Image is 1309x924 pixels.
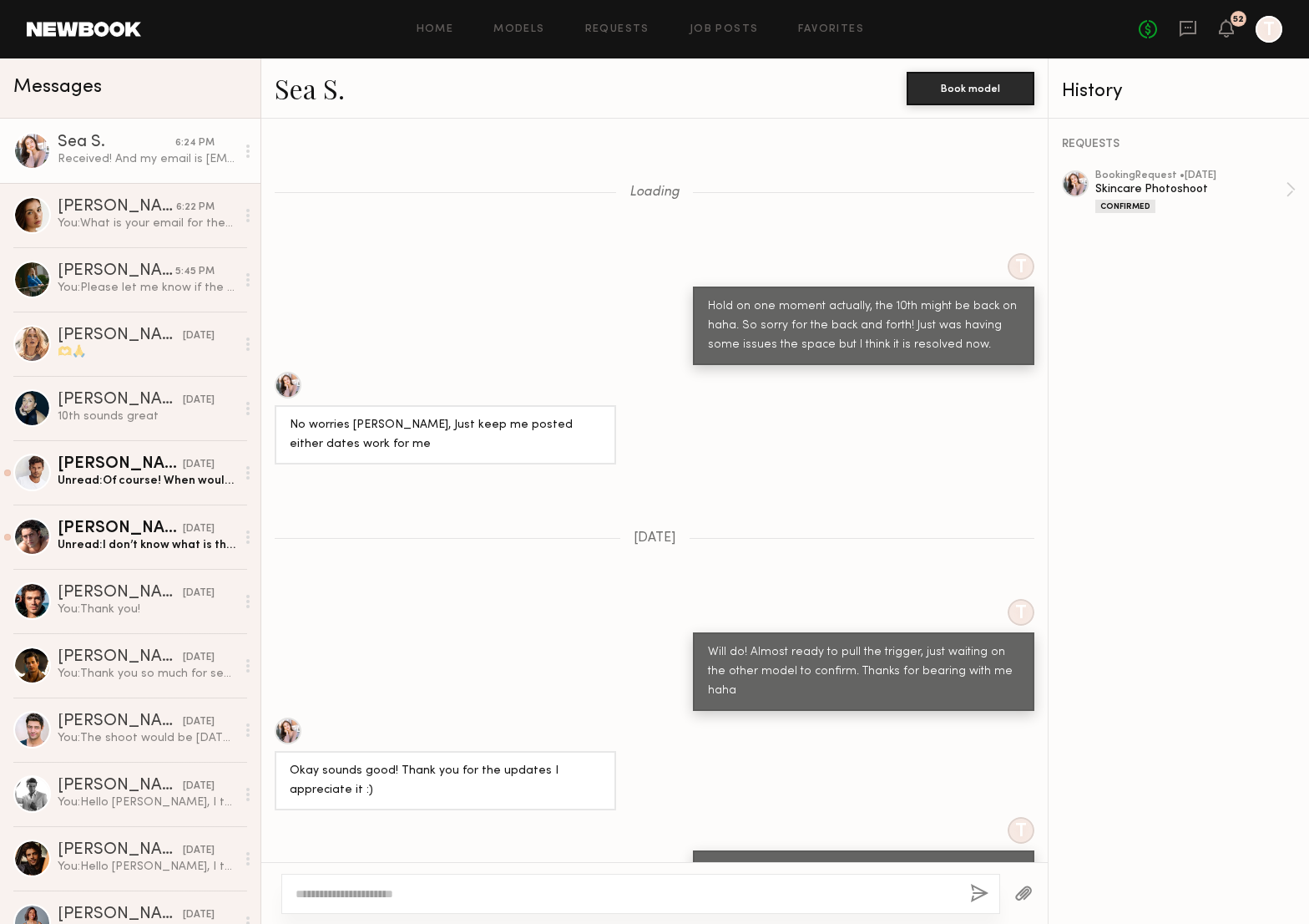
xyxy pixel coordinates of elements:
[629,185,680,200] span: Loading
[58,392,183,409] div: [PERSON_NAME]
[58,216,235,231] div: You: What is your email for the call sheet?
[58,537,235,553] div: Unread: I don’t know what is the vibe
[907,72,1034,105] button: Book model
[58,713,183,730] div: [PERSON_NAME]
[183,779,215,795] div: [DATE]
[58,666,235,682] div: You: Thank you so much for sending that info along! Forwarding it to the client now :)
[1095,200,1155,213] div: Confirmed
[183,650,215,666] div: [DATE]
[907,80,1034,94] a: Book model
[58,409,235,424] div: 10th sounds great
[58,473,235,489] div: Unread: Of course! When would the shoot take place? Could you share a few more details? Thanks a ...
[58,199,176,216] div: [PERSON_NAME]
[183,393,215,409] div: [DATE]
[58,456,183,473] div: [PERSON_NAME]
[708,643,1019,701] div: Will do! Almost ready to pull the trigger, just waiting on the other model to confirm. Thanks for...
[634,531,676,546] span: [DATE]
[13,78,102,97] span: Messages
[58,795,235,810] div: You: Hello [PERSON_NAME], I think you would be a great fit for an upcoming video I'm planning for...
[183,714,215,730] div: [DATE]
[175,264,215,280] div: 5:45 PM
[290,762,601,800] div: Okay sounds good! Thank you for the updates I appreciate it :)
[58,842,183,859] div: [PERSON_NAME]
[1095,181,1286,197] div: Skincare Photoshoot
[58,344,235,360] div: 🫶🙏
[798,24,864,35] a: Favorites
[1095,170,1296,213] a: bookingRequest •[DATE]Skincare PhotoshootConfirmed
[183,457,215,473] div: [DATE]
[183,586,215,602] div: [DATE]
[1062,139,1296,150] div: REQUESTS
[183,521,215,537] div: [DATE]
[58,602,235,617] div: You: Thank you!
[58,263,175,280] div: [PERSON_NAME]
[275,70,345,106] a: Sea S.
[58,585,183,602] div: [PERSON_NAME]
[690,24,759,35] a: Job Posts
[183,328,215,344] div: [DATE]
[58,778,183,795] div: [PERSON_NAME]
[58,649,183,666] div: [PERSON_NAME]
[1095,170,1286,181] div: booking Request • [DATE]
[176,200,215,216] div: 6:22 PM
[417,24,454,35] a: Home
[58,327,183,344] div: [PERSON_NAME]
[183,843,215,859] div: [DATE]
[585,24,649,35] a: Requests
[58,280,235,296] div: You: Please let me know if the date change and start time works for you! I do have to confirm as ...
[58,520,183,537] div: [PERSON_NAME]
[58,859,235,875] div: You: Hello [PERSON_NAME], I think you would be a great fit for an upcoming video I'm planning for...
[58,151,235,167] div: Received! And my email is [EMAIL_ADDRESS][DOMAIN_NAME]
[58,135,175,151] div: Sea S.
[58,730,235,746] div: You: The shoot would be [DATE] or 13th. Still determining the rate with the client, but I believe...
[1256,16,1282,43] a: T
[183,907,215,923] div: [DATE]
[1233,15,1244,24] div: 52
[708,297,1019,355] div: Hold on one moment actually, the 10th might be back on haha. So sorry for the back and forth! Jus...
[290,416,601,454] div: No worries [PERSON_NAME], Just keep me posted either dates work for me
[1062,82,1296,101] div: History
[175,135,215,151] div: 6:24 PM
[58,906,183,923] div: [PERSON_NAME]
[493,24,544,35] a: Models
